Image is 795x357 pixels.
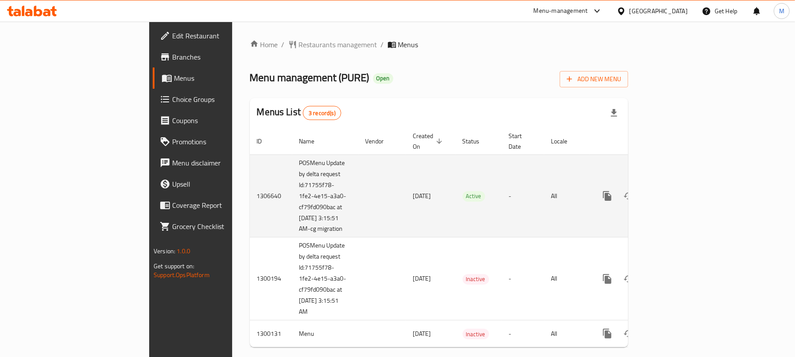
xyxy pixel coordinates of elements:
[463,191,485,201] span: Active
[618,268,639,289] button: Change Status
[172,136,275,147] span: Promotions
[560,71,628,87] button: Add New Menu
[172,200,275,210] span: Coverage Report
[597,268,618,289] button: more
[153,195,282,216] a: Coverage Report
[618,185,639,207] button: Change Status
[373,73,393,84] div: Open
[299,136,326,147] span: Name
[603,102,625,124] div: Export file
[153,110,282,131] a: Coupons
[544,237,590,320] td: All
[590,128,689,155] th: Actions
[172,221,275,232] span: Grocery Checklist
[544,320,590,347] td: All
[153,152,282,173] a: Menu disclaimer
[502,154,544,237] td: -
[463,191,485,202] div: Active
[413,328,431,339] span: [DATE]
[154,269,210,281] a: Support.OpsPlatform
[172,52,275,62] span: Branches
[463,274,489,285] div: Inactive
[172,115,275,126] span: Coupons
[172,179,275,189] span: Upsell
[250,68,369,87] span: Menu management ( PURE )
[250,128,689,348] table: enhanced table
[597,185,618,207] button: more
[153,68,282,89] a: Menus
[551,136,579,147] span: Locale
[463,274,489,284] span: Inactive
[292,154,358,237] td: POSMenu Update by delta request Id:71755f78-1fe2-4e15-a3a0-cf79fd090bac at [DATE] 3:15:51 AM-cg m...
[413,190,431,202] span: [DATE]
[365,136,396,147] span: Vendor
[381,39,384,50] li: /
[177,245,190,257] span: 1.0.0
[172,94,275,105] span: Choice Groups
[618,323,639,344] button: Change Status
[398,39,418,50] span: Menus
[288,39,377,50] a: Restaurants management
[502,237,544,320] td: -
[153,131,282,152] a: Promotions
[509,131,534,152] span: Start Date
[567,74,621,85] span: Add New Menu
[779,6,784,16] span: M
[292,237,358,320] td: POSMenu Update by delta request Id:71755f78-1fe2-4e15-a3a0-cf79fd090bac at [DATE] 3:15:51 AM
[153,25,282,46] a: Edit Restaurant
[413,131,445,152] span: Created On
[153,173,282,195] a: Upsell
[257,105,341,120] h2: Menus List
[154,260,194,272] span: Get support on:
[153,89,282,110] a: Choice Groups
[303,109,341,117] span: 3 record(s)
[502,320,544,347] td: -
[629,6,688,16] div: [GEOGRAPHIC_DATA]
[463,329,489,339] span: Inactive
[257,136,274,147] span: ID
[413,273,431,284] span: [DATE]
[544,154,590,237] td: All
[534,6,588,16] div: Menu-management
[299,39,377,50] span: Restaurants management
[597,323,618,344] button: more
[292,320,358,347] td: Menu
[282,39,285,50] li: /
[172,158,275,168] span: Menu disclaimer
[154,245,175,257] span: Version:
[373,75,393,82] span: Open
[153,216,282,237] a: Grocery Checklist
[172,30,275,41] span: Edit Restaurant
[174,73,275,83] span: Menus
[250,39,628,50] nav: breadcrumb
[153,46,282,68] a: Branches
[463,136,491,147] span: Status
[303,106,341,120] div: Total records count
